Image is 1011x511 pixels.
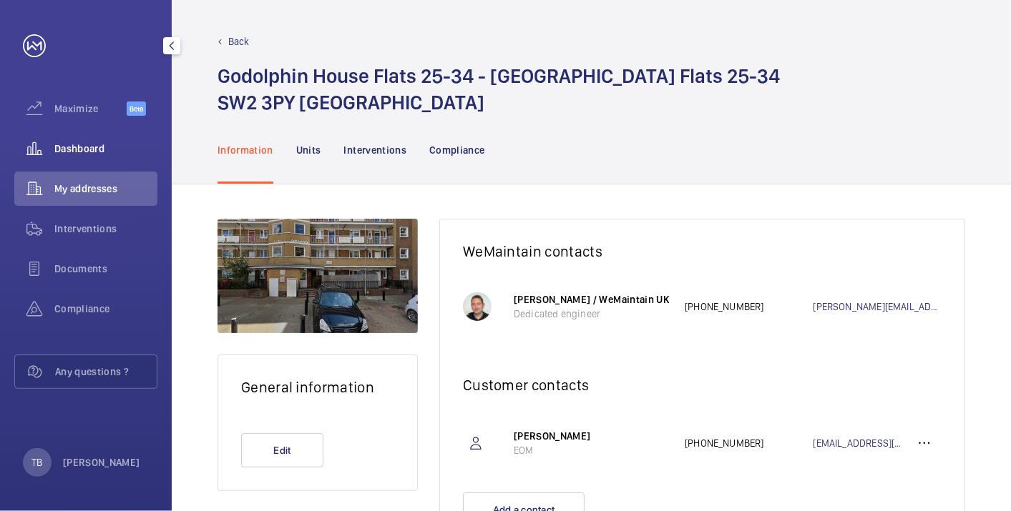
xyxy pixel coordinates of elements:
[54,222,157,236] span: Interventions
[54,101,127,116] span: Maximize
[54,302,157,316] span: Compliance
[814,299,942,314] a: [PERSON_NAME][EMAIL_ADDRESS][DOMAIN_NAME]
[241,433,323,467] button: Edit
[218,143,273,157] p: Information
[514,307,670,321] p: Dedicated engineer
[514,292,670,307] p: [PERSON_NAME] / WeMaintain UK
[31,455,42,470] p: TB
[296,143,321,157] p: Units
[463,376,942,394] h2: Customer contacts
[463,242,942,260] h2: WeMaintain contacts
[54,142,157,156] span: Dashboard
[241,378,394,396] h2: General information
[54,262,157,276] span: Documents
[344,143,407,157] p: Interventions
[55,364,157,379] span: Any questions ?
[127,101,146,116] span: Beta
[218,63,780,116] h1: Godolphin House Flats 25-34 - [GEOGRAPHIC_DATA] Flats 25-34 SW2 3PY [GEOGRAPHIC_DATA]
[685,436,813,450] p: [PHONE_NUMBER]
[429,143,485,157] p: Compliance
[685,299,813,314] p: [PHONE_NUMBER]
[63,455,140,470] p: [PERSON_NAME]
[228,34,250,49] p: Back
[514,429,670,443] p: [PERSON_NAME]
[54,182,157,196] span: My addresses
[814,436,907,450] a: [EMAIL_ADDRESS][DOMAIN_NAME]
[514,443,670,457] p: EOM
